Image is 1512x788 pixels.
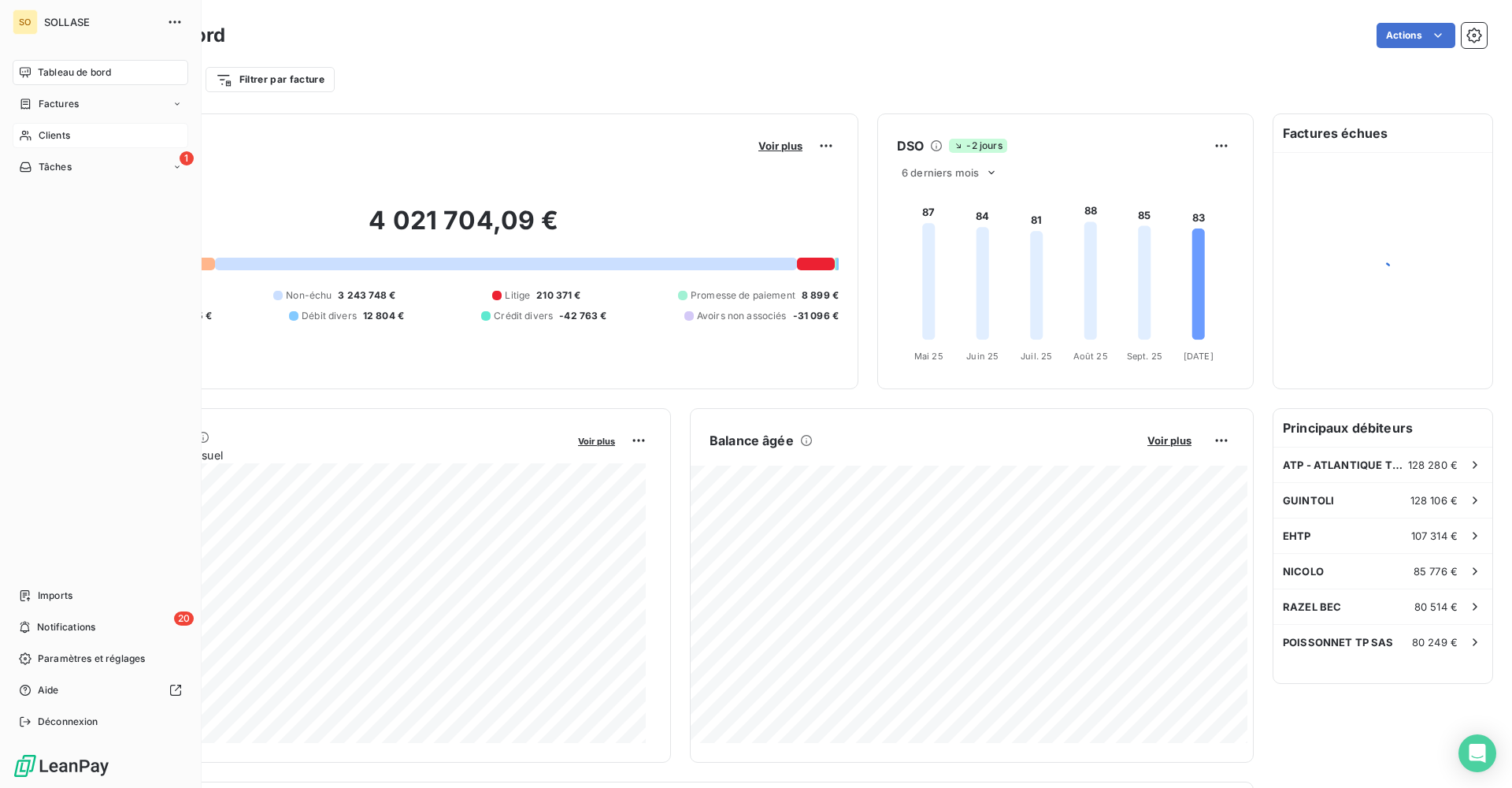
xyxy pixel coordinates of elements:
span: Non-échu [286,288,332,303]
span: -2 jours [949,139,1006,153]
span: 210 371 € [536,288,580,303]
span: Crédit divers [494,309,553,323]
span: 8 899 € [802,288,839,303]
h6: Factures échues [1273,114,1492,152]
button: Voir plus [573,433,620,448]
span: Déconnexion [38,715,98,729]
span: 107 314 € [1411,530,1458,542]
span: POISSONNET TP SAS [1283,636,1394,649]
tspan: Août 25 [1073,351,1108,362]
span: Litige [505,288,530,303]
span: Voir plus [758,139,802,152]
h6: Balance âgée [710,431,794,450]
h6: DSO [897,136,924,155]
img: Logo LeanPay [13,753,110,779]
span: Clients [39,128,70,143]
span: 20 [174,611,194,626]
tspan: [DATE] [1184,351,1214,362]
span: Chiffre d'affaires mensuel [89,447,567,463]
span: Notifications [37,620,95,634]
span: NICOLO [1283,565,1324,578]
span: 85 776 € [1414,565,1458,578]
span: 1 [180,151,194,165]
h2: 4 021 704,09 € [89,205,839,252]
span: Voir plus [1147,434,1191,447]
a: Aide [13,678,188,703]
span: GUINTOLI [1283,494,1334,507]
button: Filtrer par facture [206,67,335,92]
button: Voir plus [754,139,807,153]
button: Voir plus [1143,433,1196,448]
span: Aide [38,683,59,697]
tspan: Sept. 25 [1127,351,1162,362]
span: Avoirs non associés [697,309,787,323]
span: EHTP [1283,530,1311,542]
tspan: Juil. 25 [1021,351,1052,362]
h6: Principaux débiteurs [1273,409,1492,447]
span: Débit divers [302,309,357,323]
span: Tableau de bord [38,65,111,80]
span: 80 249 € [1412,636,1458,649]
span: Factures [39,97,79,111]
span: SOLLASE [44,16,157,28]
span: Voir plus [578,436,615,447]
span: Imports [38,589,72,603]
span: RAZEL BEC [1283,600,1341,613]
span: -42 763 € [559,309,606,323]
span: 12 804 € [363,309,404,323]
span: 128 106 € [1410,494,1458,507]
span: Paramètres et réglages [38,652,145,666]
span: ATP - ATLANTIQUE TRAVAUX PUBLICS [1283,459,1408,471]
span: 128 280 € [1408,459,1458,471]
span: Promesse de paiement [691,288,795,303]
span: 80 514 € [1414,600,1458,613]
div: SO [13,9,38,35]
tspan: Juin 25 [966,351,999,362]
span: 3 243 748 € [338,288,395,303]
div: Open Intercom Messenger [1458,734,1496,772]
button: Actions [1377,23,1455,48]
span: 6 derniers mois [902,166,979,179]
span: Tâches [39,160,72,174]
span: -31 096 € [793,309,839,323]
tspan: Mai 25 [914,351,943,362]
